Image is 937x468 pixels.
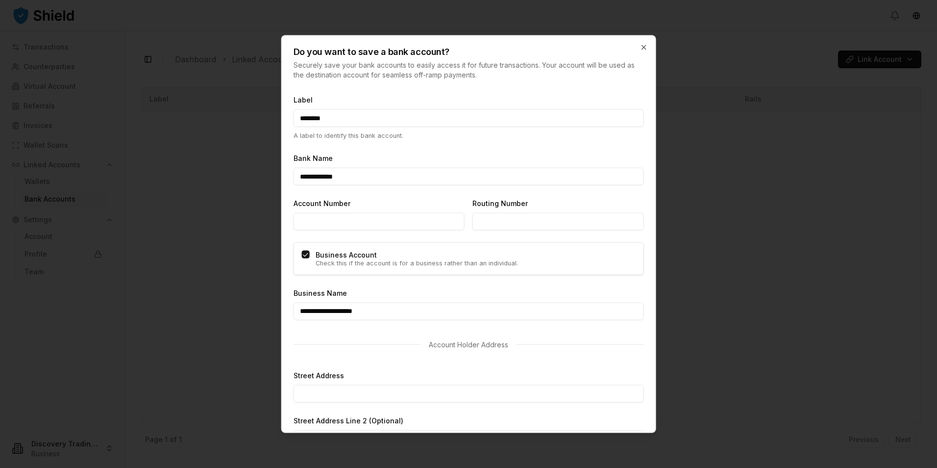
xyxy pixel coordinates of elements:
p: A label to identify this bank account. [294,131,644,140]
h2: Do you want to save a bank account? [294,48,644,56]
label: Street Address Line 2 (Optional) [294,416,403,425]
p: Securely save your bank accounts to easily access it for future transactions. Your account will b... [294,60,644,80]
label: Bank Name [294,154,333,162]
label: Business Name [294,289,347,297]
p: Check this if the account is for a business rather than an individual. [316,260,518,267]
p: Account Holder Address [429,340,508,350]
label: Account Number [294,199,350,208]
label: Routing Number [472,199,528,208]
label: Business Account [316,251,377,259]
label: Street Address [294,371,344,380]
label: Label [294,96,313,104]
